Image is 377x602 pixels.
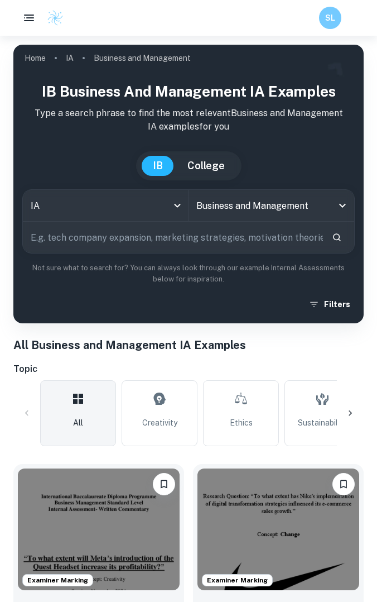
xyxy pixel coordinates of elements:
img: Business and Management IA example thumbnail: To what extent will Meta’s introduction [18,469,180,590]
p: Business and Management [94,52,191,64]
button: College [176,156,236,176]
h1: IB Business and Management IA examples [22,80,355,102]
img: Business and Management IA example thumbnail: To what extent has Nike's implementation [197,469,359,590]
a: Home [25,50,46,66]
button: Bookmark [153,473,175,495]
button: Bookmark [332,473,355,495]
span: Creativity [142,417,177,429]
p: Not sure what to search for? You can always look through our example Internal Assessments below f... [22,262,355,285]
button: SL [319,7,341,29]
input: E.g. tech company expansion, marketing strategies, motivation theories... [23,222,323,253]
img: profile cover [13,45,364,323]
button: IB [142,156,174,176]
button: Filters [306,294,355,314]
h1: All Business and Management IA Examples [13,337,364,353]
span: Ethics [230,417,253,429]
button: Search [327,228,346,247]
p: Type a search phrase to find the most relevant Business and Management IA examples for you [22,107,355,133]
span: Examiner Marking [202,575,272,585]
a: Clastify logo [40,9,64,26]
span: Sustainability [298,417,347,429]
h6: Topic [13,362,364,376]
span: Examiner Marking [23,575,93,585]
button: Open [335,198,350,213]
img: Clastify logo [47,9,64,26]
span: All [73,417,83,429]
div: IA [23,190,188,221]
a: IA [66,50,74,66]
h6: SL [324,12,337,24]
